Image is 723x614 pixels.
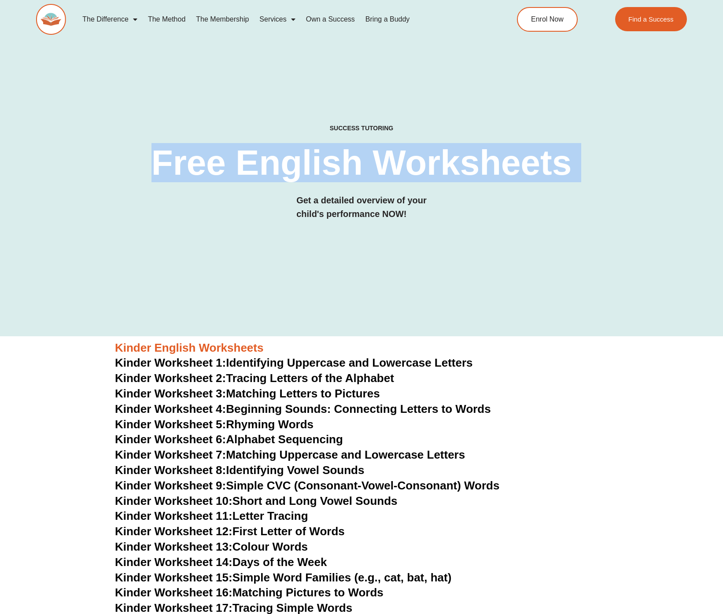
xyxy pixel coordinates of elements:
a: The Method [143,9,191,29]
span: Kinder Worksheet 3: [115,387,226,400]
a: Kinder Worksheet 1:Identifying Uppercase and Lowercase Letters [115,356,473,369]
a: Find a Success [615,7,687,31]
span: Kinder Worksheet 11: [115,509,232,522]
span: Kinder Worksheet 6: [115,433,226,446]
a: Enrol Now [517,7,578,32]
span: Kinder Worksheet 12: [115,525,232,538]
span: Enrol Now [531,16,564,23]
a: Kinder Worksheet 16:Matching Pictures to Words [115,586,384,599]
a: Kinder Worksheet 14:Days of the Week [115,555,327,569]
a: Kinder Worksheet 8:Identifying Vowel Sounds [115,463,364,477]
span: Kinder Worksheet 4: [115,402,226,415]
a: Kinder Worksheet 11:Letter Tracing [115,509,308,522]
span: Kinder Worksheet 9: [115,479,226,492]
a: Kinder Worksheet 7:Matching Uppercase and Lowercase Letters [115,448,465,461]
span: Kinder Worksheet 13: [115,540,232,553]
nav: Menu [77,9,480,29]
span: Find a Success [628,16,674,22]
span: Kinder Worksheet 2: [115,371,226,385]
a: Kinder Worksheet 6:Alphabet Sequencing [115,433,343,446]
span: Kinder Worksheet 10: [115,494,232,507]
iframe: Chat Widget [679,533,723,614]
a: Kinder Worksheet 5:Rhyming Words [115,418,314,431]
a: The Membership [191,9,254,29]
a: Own a Success [301,9,360,29]
a: Kinder Worksheet 15:Simple Word Families (e.g., cat, bat, hat) [115,571,451,584]
span: Kinder Worksheet 8: [115,463,226,477]
span: Kinder Worksheet 16: [115,586,232,599]
span: Kinder Worksheet 5: [115,418,226,431]
a: Kinder Worksheet 4:Beginning Sounds: Connecting Letters to Words [115,402,491,415]
span: Kinder Worksheet 14: [115,555,232,569]
h3: Kinder English Worksheets [115,341,608,356]
a: Kinder Worksheet 3:Matching Letters to Pictures [115,387,380,400]
a: Kinder Worksheet 2:Tracing Letters of the Alphabet [115,371,394,385]
a: Kinder Worksheet 13:Colour Words [115,540,308,553]
a: Services [254,9,300,29]
a: Kinder Worksheet 12:First Letter of Words [115,525,345,538]
h3: Get a detailed overview of your child's performance NOW! [296,194,427,221]
span: Kinder Worksheet 7: [115,448,226,461]
span: Kinder Worksheet 15: [115,571,232,584]
a: Kinder Worksheet 9:Simple CVC (Consonant-Vowel-Consonant) Words [115,479,499,492]
h4: SUCCESS TUTORING​ [265,125,458,132]
h2: Free English Worksheets​ [147,145,576,180]
span: Kinder Worksheet 1: [115,356,226,369]
a: Kinder Worksheet 10:Short and Long Vowel Sounds [115,494,398,507]
a: Bring a Buddy [360,9,415,29]
a: The Difference [77,9,143,29]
